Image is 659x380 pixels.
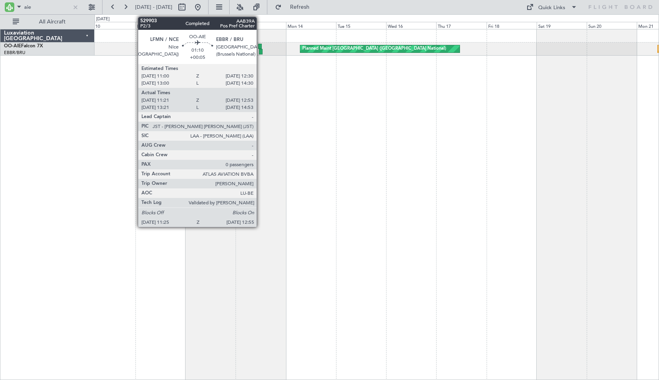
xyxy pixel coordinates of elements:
[386,22,436,29] div: Wed 16
[9,16,86,28] button: All Aircraft
[155,43,218,55] div: AOG Maint Cannes (Mandelieu)
[4,44,43,48] a: OO-AIEFalcon 7X
[236,22,286,29] div: Sun 13
[271,1,319,14] button: Refresh
[286,22,336,29] div: Mon 14
[538,4,565,12] div: Quick Links
[24,1,70,13] input: A/C (Reg. or Type)
[85,22,135,29] div: Thu 10
[96,16,110,23] div: [DATE]
[537,22,587,29] div: Sat 19
[302,43,446,55] div: Planned Maint [GEOGRAPHIC_DATA] ([GEOGRAPHIC_DATA] National)
[587,22,637,29] div: Sun 20
[186,22,236,29] div: Sat 12
[522,1,581,14] button: Quick Links
[135,22,186,29] div: Fri 11
[4,44,21,48] span: OO-AIE
[283,4,317,10] span: Refresh
[487,22,537,29] div: Fri 18
[336,22,386,29] div: Tue 15
[21,19,84,25] span: All Aircraft
[135,4,172,11] span: [DATE] - [DATE]
[436,22,486,29] div: Thu 17
[4,50,25,56] a: EBBR/BRU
